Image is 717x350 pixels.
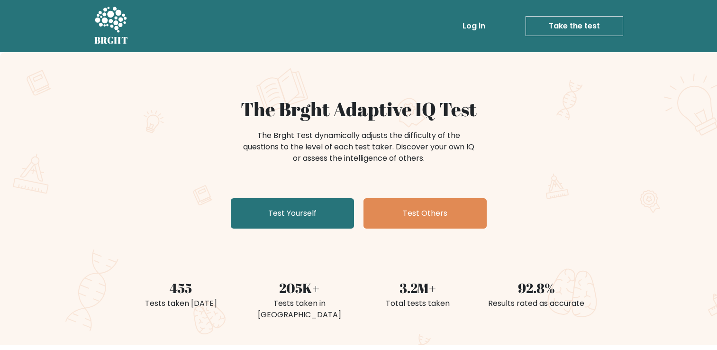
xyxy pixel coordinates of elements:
div: Tests taken [DATE] [127,298,235,309]
div: 205K+ [246,278,353,298]
div: Total tests taken [364,298,472,309]
a: Test Yourself [231,198,354,229]
div: 455 [127,278,235,298]
div: 3.2M+ [364,278,472,298]
div: 92.8% [483,278,590,298]
a: Take the test [526,16,623,36]
div: The Brght Test dynamically adjusts the difficulty of the questions to the level of each test take... [240,130,477,164]
h5: BRGHT [94,35,128,46]
h1: The Brght Adaptive IQ Test [127,98,590,120]
a: BRGHT [94,4,128,48]
a: Log in [459,17,489,36]
div: Results rated as accurate [483,298,590,309]
a: Test Others [363,198,487,229]
div: Tests taken in [GEOGRAPHIC_DATA] [246,298,353,321]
